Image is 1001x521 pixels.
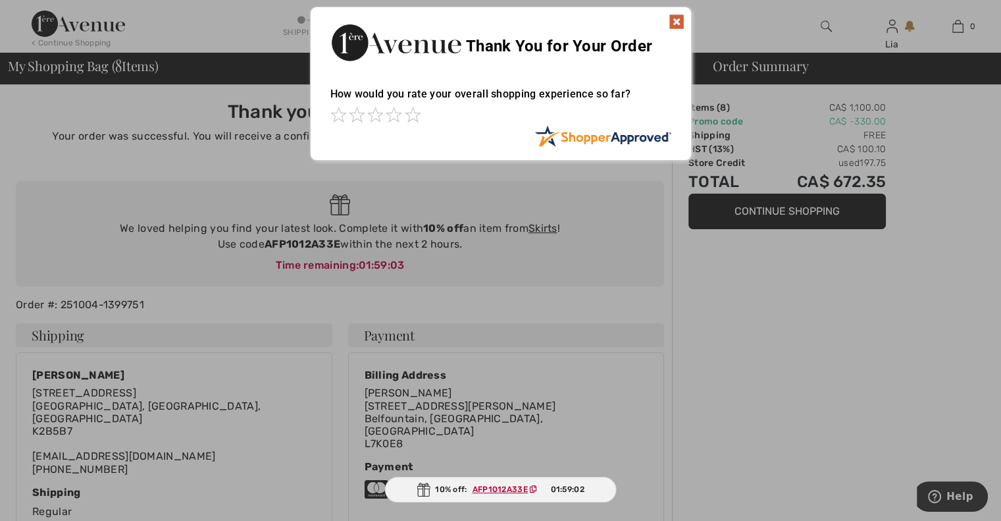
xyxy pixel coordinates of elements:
span: Thank You for Your Order [466,37,652,55]
div: 10% off: [384,477,617,503]
ins: AFP1012A33E [473,485,528,494]
span: Help [30,9,57,21]
div: How would you rate your overall shopping experience so far? [330,74,671,125]
img: Gift.svg [417,483,430,497]
img: Thank You for Your Order [330,20,462,65]
span: 01:59:02 [550,483,584,495]
img: x [669,14,684,30]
